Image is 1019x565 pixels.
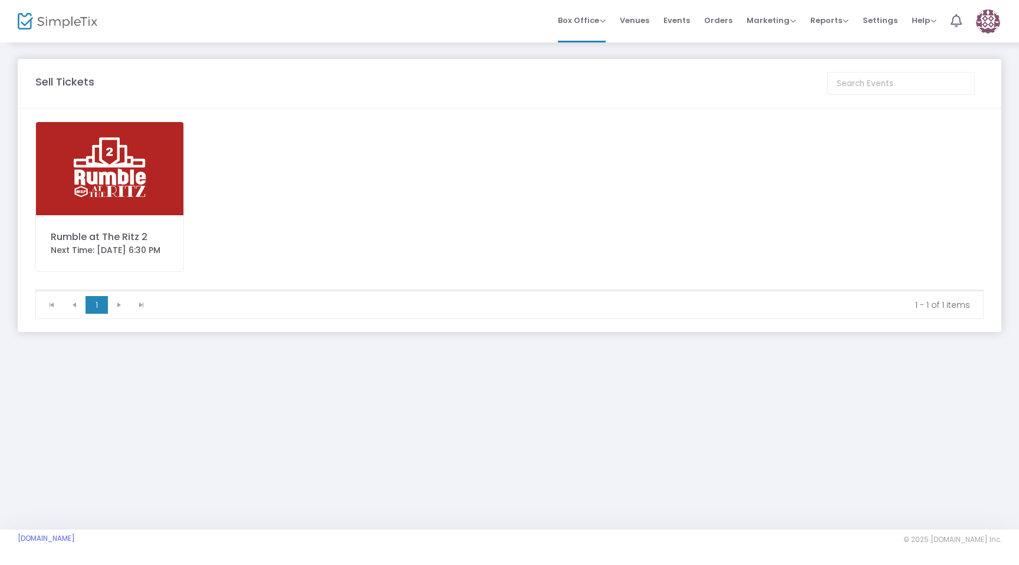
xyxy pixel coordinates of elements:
[704,5,732,35] span: Orders
[912,15,936,26] span: Help
[863,5,898,35] span: Settings
[51,244,169,257] div: Next Time: [DATE] 6:30 PM
[86,296,108,314] span: Page 1
[810,15,849,26] span: Reports
[51,230,169,244] div: Rumble at The Ritz 2
[36,290,983,291] div: Data table
[663,5,690,35] span: Events
[747,15,796,26] span: Marketing
[35,74,94,90] m-panel-title: Sell Tickets
[620,5,649,35] span: Venues
[18,534,75,543] a: [DOMAIN_NAME]
[161,299,970,311] kendo-pager-info: 1 - 1 of 1 items
[558,15,606,26] span: Box Office
[903,535,1001,544] span: © 2025 [DOMAIN_NAME] Inc.
[827,72,975,95] input: Search Events
[36,122,183,215] img: RumbleatTheRitz2Recovered-2-02.png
